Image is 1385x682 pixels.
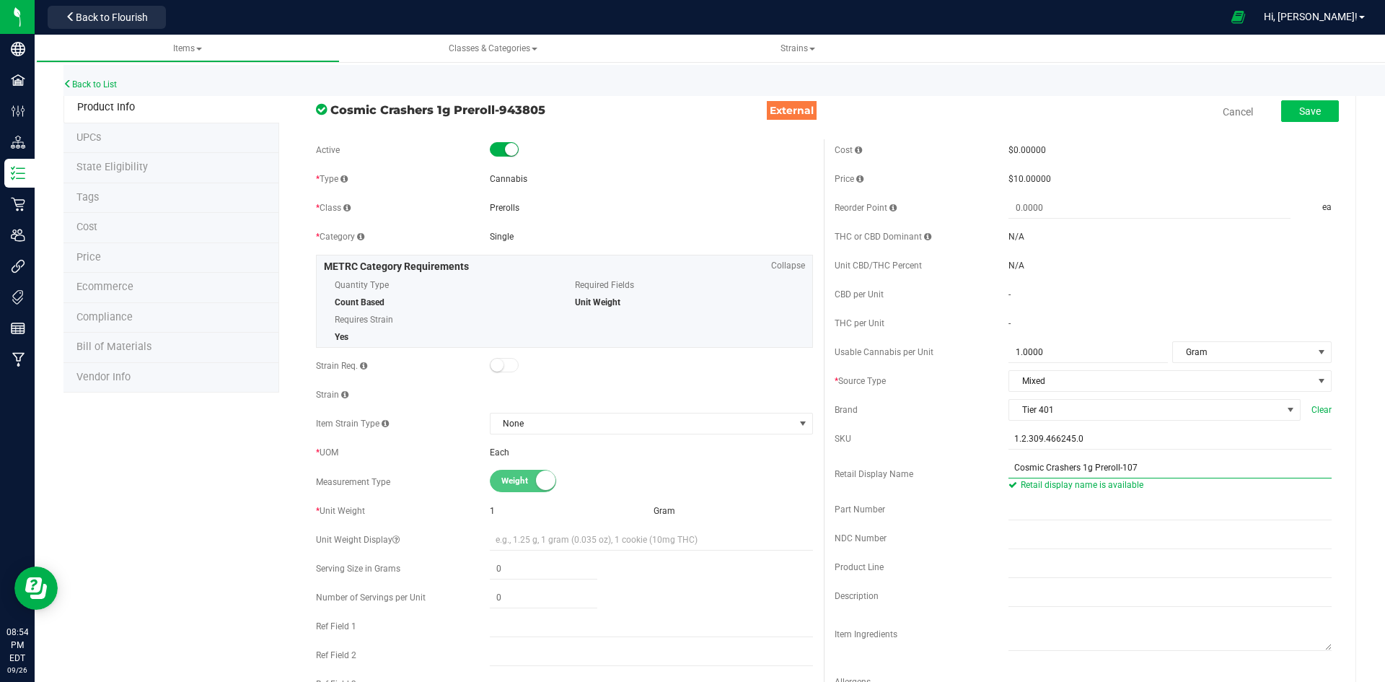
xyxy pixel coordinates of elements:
span: N/A [1008,232,1024,242]
span: Back to Flourish [76,12,148,23]
span: Tag [76,191,99,204]
span: Ref Field 1 [316,621,356,631]
span: Cannabis [490,174,527,184]
span: select [1313,371,1331,391]
span: Tag [76,161,148,173]
span: Item Ingredients [835,629,897,639]
input: 0 [490,587,597,608]
span: Reorder Point [835,203,897,213]
span: SKU [835,434,851,444]
input: 1.0000 [1008,342,1168,362]
span: Cost [76,221,97,233]
span: Type [316,174,348,184]
span: Classes & Categories [449,43,537,53]
span: Number of Servings per Unit [316,593,426,603]
span: Compliance [76,311,133,323]
span: Measurement Type [316,477,390,487]
span: Tag [76,131,101,144]
span: N/A [1008,261,1024,271]
span: Part Number [835,504,885,515]
span: Save [1299,105,1321,117]
span: Gram [1173,342,1313,362]
p: 09/26 [6,665,28,676]
input: 0.0000 [1008,198,1291,218]
inline-svg: Reports [11,321,25,336]
span: CBD per Unit [835,289,884,300]
span: UOM [316,447,338,458]
span: Unit Weight [575,297,620,307]
inline-svg: Manufacturing [11,352,25,367]
span: Hi, [PERSON_NAME]! [1264,11,1358,22]
span: Ref Field 2 [316,650,356,660]
span: Bill of Materials [76,341,151,353]
inline-svg: Retail [11,197,25,211]
span: Strain [316,390,348,400]
span: Category [316,232,364,242]
span: Required Fields [575,274,794,296]
span: 1 [490,506,495,516]
span: Retail Display Name [835,469,913,479]
span: Item Strain Type [316,419,389,429]
span: Unit CBD/THC Percent [835,261,922,271]
span: Ecommerce [76,281,133,293]
span: Source Type [835,376,886,386]
span: Retail display name is available [1008,480,1143,490]
span: Class [316,203,351,213]
span: Brand [835,405,858,415]
span: Price [835,174,863,184]
span: Description [835,591,879,601]
span: - [1008,318,1011,328]
button: Save [1281,100,1339,122]
span: $10.00000 [1008,174,1051,184]
span: Product Info [77,101,135,113]
span: Cost [835,145,862,155]
span: Unit Weight [316,506,365,516]
inline-svg: Configuration [11,104,25,118]
span: Price [76,251,101,263]
a: Cancel [1223,105,1253,119]
span: Mixed [1009,371,1313,391]
iframe: Resource center [14,567,58,610]
inline-svg: Facilities [11,73,25,87]
inline-svg: Integrations [11,259,25,274]
inline-svg: Tags [11,290,25,305]
span: Strain Req. [316,361,367,371]
inline-svg: Company [11,42,25,56]
span: Collapse [771,259,805,272]
span: Clear [1311,403,1332,416]
span: Count Based [335,297,384,307]
span: Cosmic Crashers 1g Preroll-943805 [330,101,770,118]
span: Yes [335,332,348,342]
span: Vendor Info [76,371,131,383]
span: THC per Unit [835,318,884,328]
i: Custom display text for unit weight (e.g., '1.25 g', '1 gram (0.035 oz)', '1 cookie (10mg THC)') [392,535,400,544]
span: Items [173,43,202,53]
button: Back to Flourish [48,6,166,29]
inline-svg: Users [11,228,25,242]
span: Active [316,145,340,155]
span: - [1008,289,1011,300]
span: $0.00000 [1008,145,1046,155]
span: Tier 401 [1009,400,1282,420]
span: Serving Size in Grams [316,564,400,574]
a: Back to List [63,79,117,89]
span: select [1313,342,1331,362]
span: Gram [654,506,675,516]
span: Unit Weight Display [316,535,400,545]
inline-svg: Distribution [11,135,25,149]
span: Quantity Type [335,274,554,296]
span: Each [490,447,509,458]
span: Prerolls [490,203,519,213]
inline-svg: Inventory [11,166,25,180]
span: Usable Cannabis per Unit [835,347,933,357]
span: THC or CBD Dominant [835,232,931,242]
span: None [491,414,794,434]
span: NDC Number [835,533,887,543]
span: In Sync [316,102,327,117]
span: Product Line [835,562,884,572]
input: 0 [490,559,597,579]
span: Strains [781,43,815,53]
span: Single [490,232,514,242]
input: e.g., 1.25 g, 1 gram (0.035 oz), 1 cookie (10mg THC) [490,529,813,551]
span: ea [1322,198,1332,219]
